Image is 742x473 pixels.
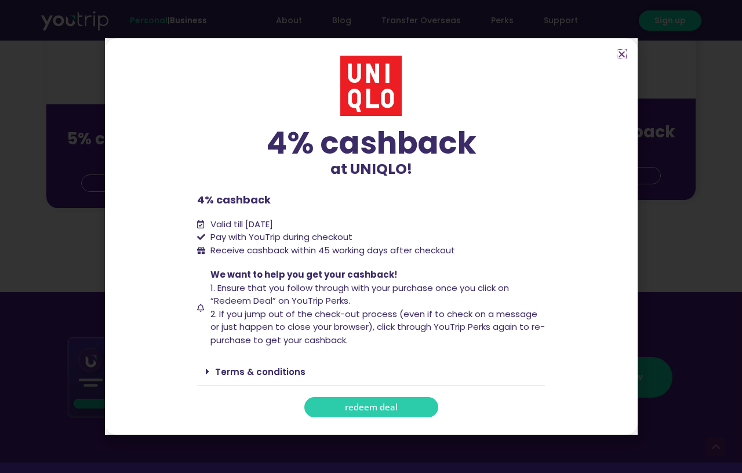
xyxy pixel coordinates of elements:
[304,397,438,417] a: redeem deal
[197,128,545,180] div: at UNIQLO!
[210,218,273,230] span: Valid till [DATE]
[197,128,545,158] div: 4% cashback
[197,358,545,385] div: Terms & conditions
[210,244,455,256] span: Receive cashback within 45 working days after checkout
[208,231,352,244] span: Pay with YouTrip during checkout
[210,282,509,307] span: 1. Ensure that you follow through with your purchase once you click on “Redeem Deal” on YouTrip P...
[215,366,305,378] a: Terms & conditions
[345,403,398,412] span: redeem deal
[197,192,545,208] p: 4% cashback
[210,308,545,346] span: 2. If you jump out of the check-out process (even if to check on a message or just happen to clos...
[617,50,626,59] a: Close
[210,268,397,281] span: We want to help you get your cashback!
